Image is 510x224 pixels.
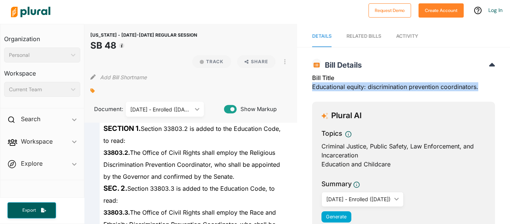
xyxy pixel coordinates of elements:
span: Export [17,207,41,214]
span: Discrimination Prevention Coordinator, who shall be appointed [103,161,280,168]
span: Details [312,33,332,39]
button: Share [234,55,279,68]
button: Generate [321,211,351,223]
span: Document: [90,105,116,113]
div: Tooltip anchor [118,42,125,49]
span: to read: [103,137,125,144]
span: by the Governor and confirmed by the Senate. [103,173,234,180]
h2: Search [21,115,40,123]
div: RELATED BILLS [346,33,381,40]
div: Criminal Justice, Public Safety, Law Enforcement, and Incarceration [321,142,486,160]
h3: Plural AI [331,111,362,120]
button: Share [237,55,276,68]
span: Show Markup [237,105,277,113]
h1: SB 48 [90,39,197,52]
a: Log In [488,7,503,13]
a: Activity [396,26,418,47]
div: Add tags [90,85,95,96]
button: Export [7,202,56,218]
button: Add Bill Shortname [100,71,147,83]
div: Current Team [9,86,68,93]
button: Request Demo [368,3,411,18]
span: Generate [326,214,346,220]
strong: 33803.3. [103,209,130,216]
div: [DATE] - Enrolled ([DATE]) [130,105,192,113]
span: Section 33803.3 is added to the Education Code, to [103,185,275,192]
span: The Office of Civil Rights shall employ the Religious [103,149,275,156]
a: Request Demo [368,6,411,14]
strong: SEC. 2. [103,184,127,193]
h3: Topics [321,129,342,138]
h3: Bill Title [312,73,495,82]
button: Track [192,55,231,68]
a: Details [312,26,332,47]
strong: SECTION 1. [103,124,141,133]
h3: Summary [321,179,352,189]
span: Activity [396,33,418,39]
span: Bill Details [321,61,362,70]
div: Personal [9,51,68,59]
a: RELATED BILLS [346,26,381,47]
h3: Organization [4,28,80,45]
div: Education and Childcare [321,160,486,169]
button: Create Account [419,3,464,18]
div: Educational equity: discrimination prevention coordinators. [312,73,495,96]
div: [DATE] - Enrolled ([DATE]) [326,195,391,203]
span: Section 33803.2 is added to the Education Code, [103,125,281,132]
h3: Workspace [4,62,80,79]
span: The Office of Civil Rights shall employ the Race and [103,209,276,216]
span: read: [103,197,118,204]
a: Create Account [419,6,464,14]
span: [US_STATE] - [DATE]-[DATE] REGULAR SESSION [90,32,197,38]
strong: 33803.2. [103,149,130,156]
